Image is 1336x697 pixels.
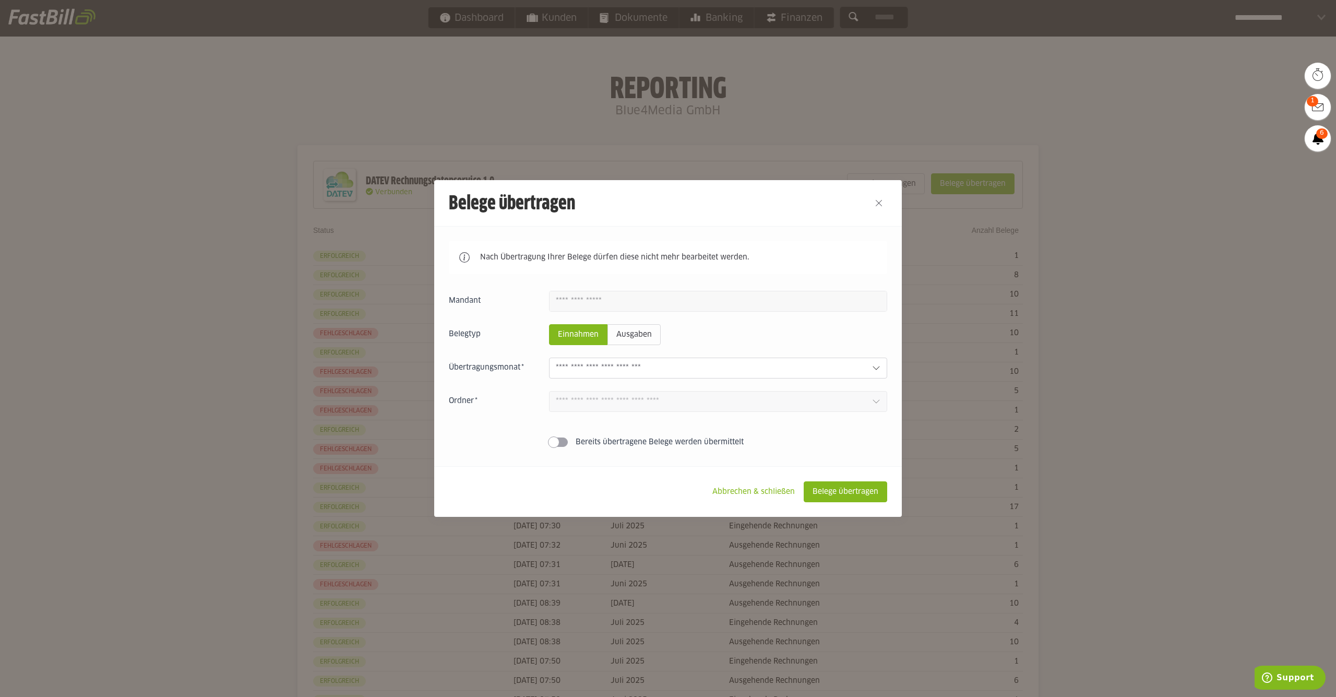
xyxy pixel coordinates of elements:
sl-radio-button: Ausgaben [607,324,661,345]
sl-switch: Bereits übertragene Belege werden übermittelt [449,437,887,447]
sl-radio-button: Einnahmen [549,324,607,345]
span: 6 [1316,128,1328,139]
sl-button: Belege übertragen [804,481,887,502]
a: 6 [1305,125,1331,151]
sl-button: Abbrechen & schließen [703,481,804,502]
iframe: Öffnet ein Widget, in dem Sie weitere Informationen finden [1255,666,1326,692]
a: 1 [1305,94,1331,120]
span: 1 [1307,96,1318,107]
